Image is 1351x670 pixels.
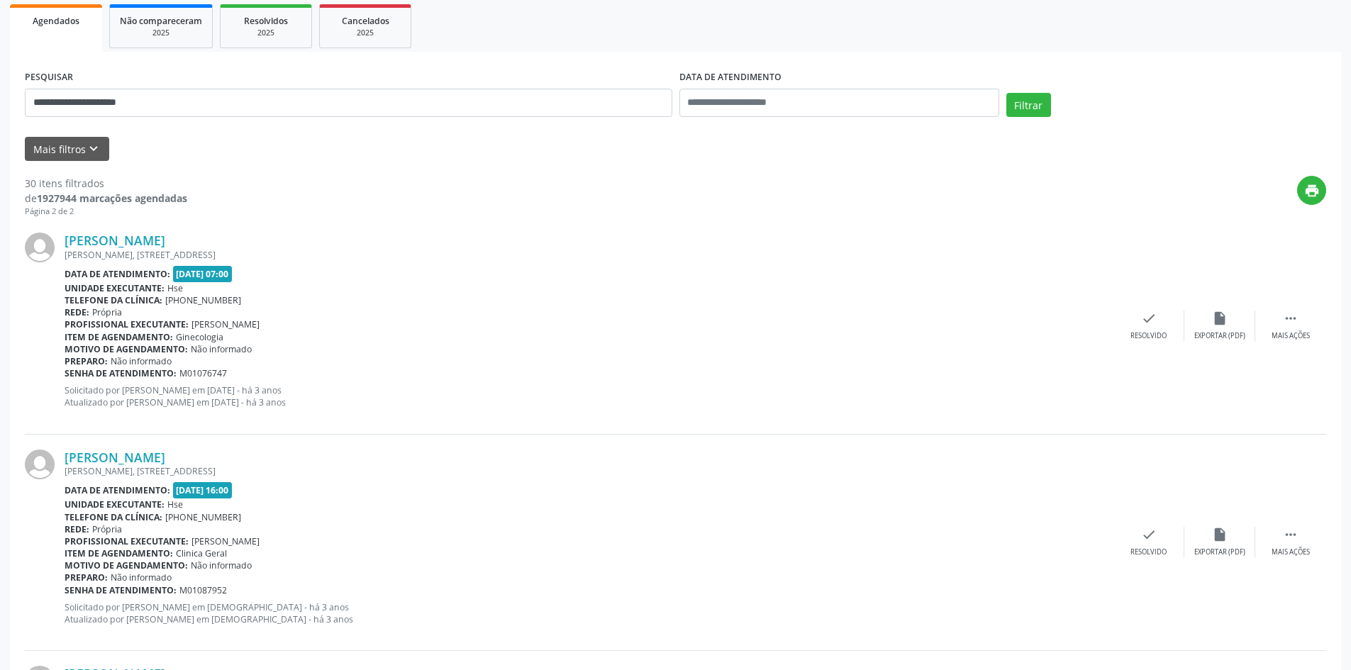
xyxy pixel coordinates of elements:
b: Profissional executante: [65,318,189,330]
span: [DATE] 16:00 [173,482,233,498]
div: 2025 [330,28,401,38]
span: [PHONE_NUMBER] [165,511,241,523]
i: check [1141,527,1157,542]
b: Unidade executante: [65,282,165,294]
div: Página 2 de 2 [25,206,187,218]
span: Não compareceram [120,15,202,27]
span: Clinica Geral [176,547,227,559]
div: Mais ações [1272,547,1310,557]
span: M01076747 [179,367,227,379]
div: Mais ações [1272,331,1310,341]
i: insert_drive_file [1212,527,1228,542]
img: img [25,450,55,479]
span: Hse [167,498,183,510]
span: Ginecologia [176,331,223,343]
b: Motivo de agendamento: [65,559,188,571]
a: [PERSON_NAME] [65,233,165,248]
span: Cancelados [342,15,389,27]
span: Não informado [111,571,172,584]
i: insert_drive_file [1212,311,1228,326]
b: Item de agendamento: [65,547,173,559]
span: Resolvidos [244,15,288,27]
span: Hse [167,282,183,294]
b: Preparo: [65,355,108,367]
a: [PERSON_NAME] [65,450,165,465]
img: img [25,233,55,262]
p: Solicitado por [PERSON_NAME] em [DEMOGRAPHIC_DATA] - há 3 anos Atualizado por [PERSON_NAME] em [D... [65,601,1113,625]
span: [PERSON_NAME] [191,318,260,330]
span: Não informado [191,343,252,355]
b: Senha de atendimento: [65,367,177,379]
label: DATA DE ATENDIMENTO [679,67,782,89]
b: Preparo: [65,571,108,584]
span: Própria [92,306,122,318]
b: Item de agendamento: [65,331,173,343]
div: Resolvido [1130,331,1167,341]
div: Exportar (PDF) [1194,547,1245,557]
div: [PERSON_NAME], [STREET_ADDRESS] [65,249,1113,261]
span: Não informado [111,355,172,367]
i: check [1141,311,1157,326]
span: Não informado [191,559,252,571]
b: Senha de atendimento: [65,584,177,596]
button: Filtrar [1006,93,1051,117]
b: Motivo de agendamento: [65,343,188,355]
b: Rede: [65,523,89,535]
span: [PHONE_NUMBER] [165,294,241,306]
b: Unidade executante: [65,498,165,510]
button: print [1297,176,1326,205]
div: Exportar (PDF) [1194,331,1245,341]
strong: 1927944 marcações agendadas [37,191,187,205]
i: keyboard_arrow_down [86,141,101,157]
div: 2025 [230,28,301,38]
b: Telefone da clínica: [65,294,162,306]
button: Mais filtroskeyboard_arrow_down [25,137,109,162]
b: Telefone da clínica: [65,511,162,523]
label: PESQUISAR [25,67,73,89]
i:  [1283,527,1299,542]
div: Resolvido [1130,547,1167,557]
span: Própria [92,523,122,535]
div: 30 itens filtrados [25,176,187,191]
span: [DATE] 07:00 [173,266,233,282]
b: Profissional executante: [65,535,189,547]
span: M01087952 [179,584,227,596]
div: 2025 [120,28,202,38]
i:  [1283,311,1299,326]
b: Rede: [65,306,89,318]
span: [PERSON_NAME] [191,535,260,547]
span: Agendados [33,15,79,27]
i: print [1304,183,1320,199]
div: de [25,191,187,206]
p: Solicitado por [PERSON_NAME] em [DATE] - há 3 anos Atualizado por [PERSON_NAME] em [DATE] - há 3 ... [65,384,1113,408]
b: Data de atendimento: [65,268,170,280]
div: [PERSON_NAME], [STREET_ADDRESS] [65,465,1113,477]
b: Data de atendimento: [65,484,170,496]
